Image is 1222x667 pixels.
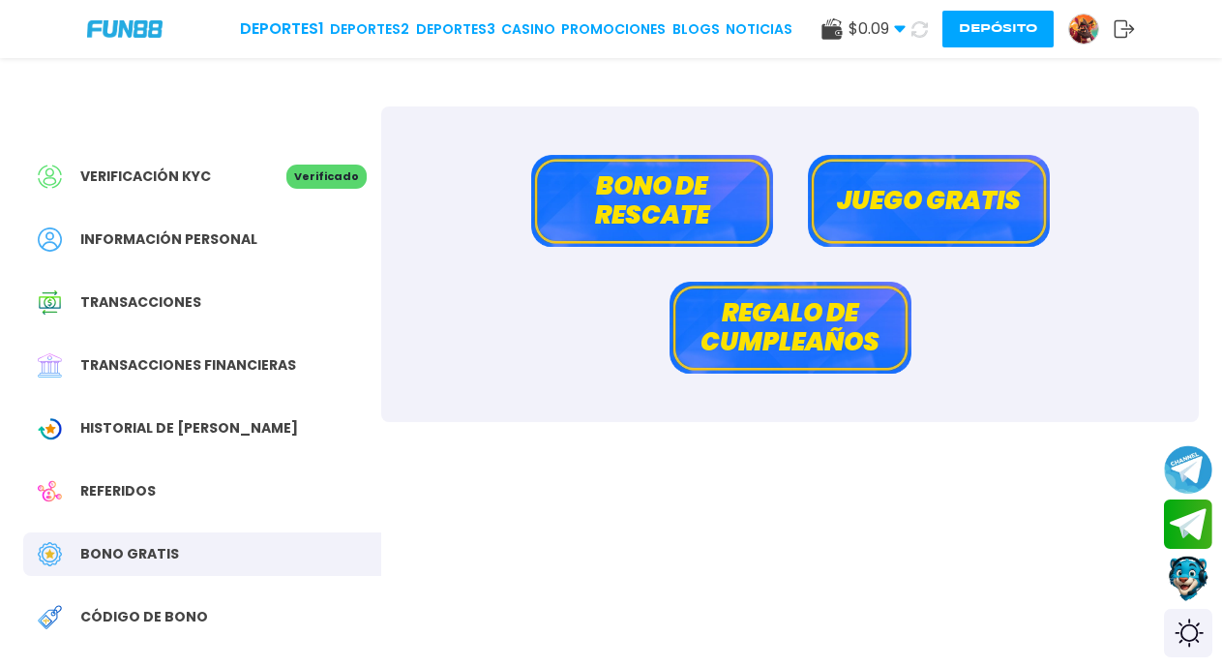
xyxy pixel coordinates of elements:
button: Join telegram channel [1164,444,1212,495]
div: Switch theme [1164,609,1212,657]
img: Personal [38,227,62,252]
a: Financial TransactionTransacciones financieras [23,344,381,387]
img: Financial Transaction [38,353,62,378]
a: CASINO [501,19,555,40]
a: Redeem BonusCódigo de bono [23,595,381,639]
a: ReferralReferidos [23,470,381,513]
button: Regalo de cumpleaños [670,282,911,374]
a: PersonalInformación personal [23,218,381,261]
img: Free Bonus [38,542,62,566]
a: Free BonusBono Gratis [23,532,381,576]
img: Wagering Transaction [38,416,62,440]
span: Transacciones financieras [80,355,296,376]
button: Join telegram [1164,500,1212,550]
a: Transaction HistoryTransacciones [23,281,381,324]
a: Avatar [1068,14,1114,45]
button: Juego gratis [808,155,1050,247]
button: Contact customer service [1164,554,1212,604]
span: Transacciones [80,292,201,313]
p: Verificado [286,165,367,189]
img: Company Logo [87,20,163,37]
span: Bono Gratis [80,544,179,564]
a: BLOGS [672,19,720,40]
img: Redeem Bonus [38,605,62,629]
a: Deportes3 [416,19,495,40]
a: Deportes2 [330,19,409,40]
span: Referidos [80,481,156,501]
img: Transaction History [38,290,62,315]
button: Bono de rescate [531,155,773,247]
span: Código de bono [80,607,208,627]
span: $ 0.09 [849,17,906,41]
button: Depósito [942,11,1054,47]
a: NOTICIAS [726,19,792,40]
a: Promociones [561,19,666,40]
span: Información personal [80,229,257,250]
img: Avatar [1069,15,1098,44]
a: Deportes1 [240,17,324,41]
a: Verificación KYCVerificado [23,155,381,198]
span: Verificación KYC [80,167,211,187]
span: Historial de [PERSON_NAME] [80,418,298,439]
img: Referral [38,479,62,503]
a: Wagering TransactionHistorial de [PERSON_NAME] [23,407,381,450]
